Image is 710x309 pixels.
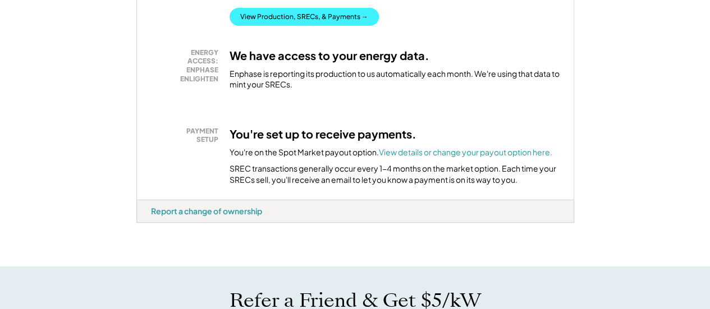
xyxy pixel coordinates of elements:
[230,127,416,141] h3: You're set up to receive payments.
[230,68,560,90] div: Enphase is reporting its production to us automatically each month. We're using that data to mint...
[230,8,379,26] button: View Production, SRECs, & Payments →
[379,147,552,157] a: View details or change your payout option here.
[157,127,218,144] div: PAYMENT SETUP
[230,147,552,158] div: You're on the Spot Market payout option.
[157,48,218,83] div: ENERGY ACCESS: ENPHASE ENLIGHTEN
[230,48,429,63] h3: We have access to your energy data.
[151,206,262,216] div: Report a change of ownership
[230,163,560,185] div: SREC transactions generally occur every 1-4 months on the market option. Each time your SRECs sel...
[136,223,175,227] div: 6pierxhp - VA Distributed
